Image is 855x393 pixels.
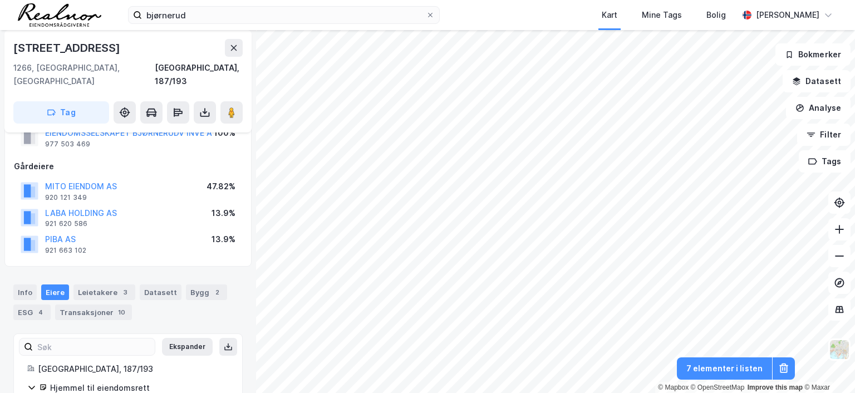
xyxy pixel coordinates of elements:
div: 1266, [GEOGRAPHIC_DATA], [GEOGRAPHIC_DATA] [13,61,155,88]
div: [PERSON_NAME] [756,8,819,22]
input: Søk på adresse, matrikkel, gårdeiere, leietakere eller personer [142,7,426,23]
div: 100% [214,126,235,140]
iframe: Chat Widget [799,340,855,393]
div: 47.82% [207,180,235,193]
button: Filter [797,124,851,146]
div: 4 [35,307,46,318]
div: 13.9% [212,233,235,246]
a: OpenStreetMap [691,384,745,391]
div: [GEOGRAPHIC_DATA], 187/193 [155,61,243,88]
div: Leietakere [73,284,135,300]
div: 3 [120,287,131,298]
div: 921 663 102 [45,246,86,255]
div: 13.9% [212,207,235,220]
div: 10 [116,307,127,318]
div: 921 620 586 [45,219,87,228]
button: Bokmerker [775,43,851,66]
button: Ekspander [162,338,213,356]
div: 977 503 469 [45,140,90,149]
button: Tag [13,101,109,124]
div: Info [13,284,37,300]
button: Datasett [783,70,851,92]
img: Z [829,339,850,360]
button: 7 elementer i listen [677,357,772,380]
div: Transaksjoner [55,304,132,320]
div: Kontrollprogram for chat [799,340,855,393]
div: Bygg [186,284,227,300]
div: Mine Tags [642,8,682,22]
a: Improve this map [748,384,803,391]
div: Bolig [706,8,726,22]
div: Eiere [41,284,69,300]
div: [STREET_ADDRESS] [13,39,122,57]
div: 2 [212,287,223,298]
button: Tags [799,150,851,173]
div: 920 121 349 [45,193,87,202]
div: Gårdeiere [14,160,242,173]
div: Kart [602,8,617,22]
div: ESG [13,304,51,320]
div: [GEOGRAPHIC_DATA], 187/193 [38,362,229,376]
button: Analyse [786,97,851,119]
input: Søk [33,338,155,355]
div: Datasett [140,284,181,300]
img: realnor-logo.934646d98de889bb5806.png [18,3,101,27]
a: Mapbox [658,384,689,391]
